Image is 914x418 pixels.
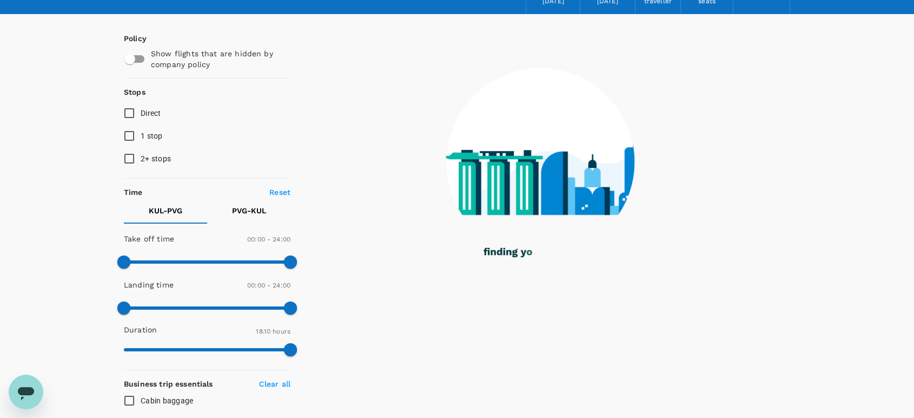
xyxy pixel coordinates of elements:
span: 00:00 - 24:00 [247,282,290,289]
p: Take off time [124,233,174,244]
span: Direct [141,109,161,117]
p: PVG - KUL [232,205,266,216]
p: Duration [124,324,157,335]
p: Show flights that are hidden by company policy [151,48,283,70]
span: 00:00 - 24:00 [247,236,290,243]
span: 18.10 hours [256,328,290,335]
iframe: Button to launch messaging window [9,375,43,409]
p: Clear all [259,378,290,389]
span: Cabin baggage [141,396,193,405]
p: Time [124,187,143,198]
span: 1 stop [141,132,163,140]
p: Reset [269,187,290,198]
strong: Business trip essentials [124,380,213,388]
p: Landing time [124,279,174,290]
p: Policy [124,33,134,44]
p: KUL - PVG [149,205,182,216]
strong: Stops [124,88,145,96]
g: finding your flights [484,248,577,258]
span: 2+ stops [141,154,171,163]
